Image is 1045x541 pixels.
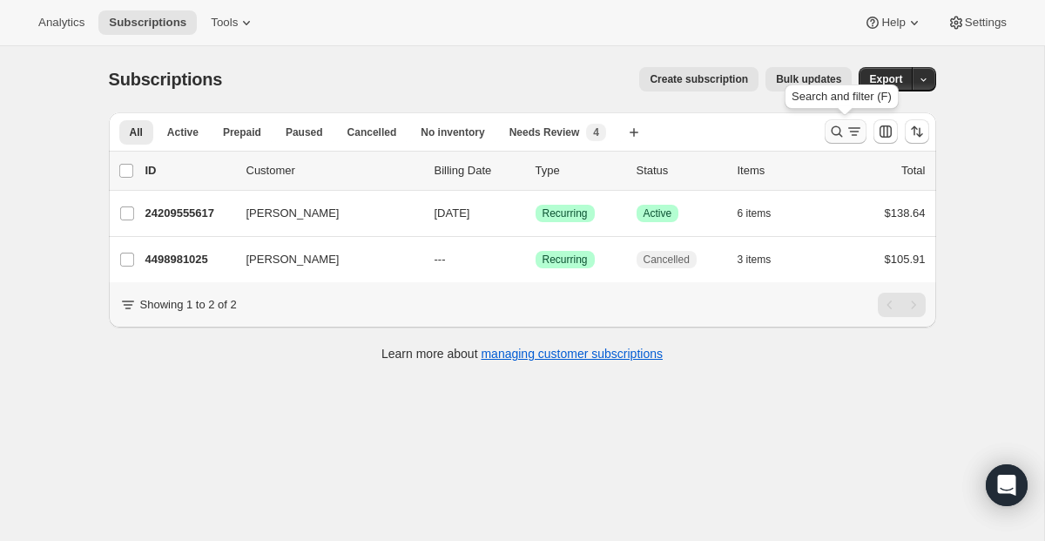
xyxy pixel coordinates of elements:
button: Export [859,67,913,91]
button: Bulk updates [765,67,852,91]
button: Tools [200,10,266,35]
div: 4498981025[PERSON_NAME]---SuccessRecurringCancelled3 items$105.91 [145,247,926,272]
button: [PERSON_NAME] [236,199,410,227]
button: Create new view [620,120,648,145]
button: Search and filter results [825,119,866,144]
span: No inventory [421,125,484,139]
span: 4 [593,125,599,139]
button: Help [853,10,933,35]
div: Type [536,162,623,179]
div: Open Intercom Messenger [986,464,1028,506]
p: ID [145,162,233,179]
span: Active [644,206,672,220]
span: Recurring [543,206,588,220]
span: Paused [286,125,323,139]
p: Showing 1 to 2 of 2 [140,296,237,314]
div: 24209555617[PERSON_NAME][DATE]SuccessRecurringSuccessActive6 items$138.64 [145,201,926,226]
button: 6 items [738,201,791,226]
button: [PERSON_NAME] [236,246,410,274]
button: Analytics [28,10,95,35]
span: Subscriptions [109,16,186,30]
span: Prepaid [223,125,261,139]
span: Recurring [543,253,588,267]
span: Cancelled [347,125,397,139]
button: Settings [937,10,1017,35]
span: Tools [211,16,238,30]
span: $105.91 [885,253,926,266]
span: [PERSON_NAME] [246,251,340,268]
p: 4498981025 [145,251,233,268]
p: Learn more about [381,345,663,362]
span: Create subscription [650,72,748,86]
nav: Pagination [878,293,926,317]
span: $138.64 [885,206,926,220]
p: Customer [246,162,421,179]
button: Sort the results [905,119,929,144]
p: Status [637,162,724,179]
span: --- [435,253,446,266]
div: Items [738,162,825,179]
button: Subscriptions [98,10,197,35]
span: Help [881,16,905,30]
button: Customize table column order and visibility [873,119,898,144]
span: Needs Review [509,125,580,139]
span: Subscriptions [109,70,223,89]
span: Active [167,125,199,139]
div: IDCustomerBilling DateTypeStatusItemsTotal [145,162,926,179]
span: [PERSON_NAME] [246,205,340,222]
p: Billing Date [435,162,522,179]
button: Create subscription [639,67,758,91]
span: Cancelled [644,253,690,267]
button: 3 items [738,247,791,272]
span: Settings [965,16,1007,30]
a: managing customer subscriptions [481,347,663,361]
span: All [130,125,143,139]
span: 6 items [738,206,772,220]
span: Export [869,72,902,86]
span: 3 items [738,253,772,267]
span: [DATE] [435,206,470,220]
span: Analytics [38,16,84,30]
p: 24209555617 [145,205,233,222]
span: Bulk updates [776,72,841,86]
p: Total [901,162,925,179]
